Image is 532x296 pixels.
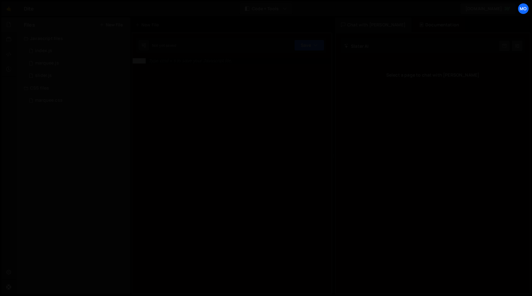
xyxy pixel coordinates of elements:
[24,5,34,12] div: Dite
[24,94,130,107] div: 12329/29861.css
[135,22,161,28] div: New File
[35,60,59,66] div: marquee.js
[460,3,516,14] a: [DOMAIN_NAME]
[149,59,232,63] div: Type cmd + s to save your Javascript file.
[152,43,176,48] div: Not yet saved
[335,17,412,32] div: Chat with [PERSON_NAME]
[294,40,324,51] button: Save
[16,82,130,94] div: CSS files
[35,98,63,103] div: marquee.css
[24,21,35,28] h2: Files
[35,73,52,78] div: slider.js
[413,17,465,32] div: Documentation
[24,57,130,69] div: 12329/29860.js
[518,3,529,14] a: Mo
[133,58,146,64] div: 1
[100,22,123,27] button: New File
[24,69,130,82] div: 12329/29819.js
[16,32,130,45] div: Javascript files
[24,45,130,57] div: 12329/29752.js
[344,43,369,49] h2: Slater AI
[341,63,525,87] div: Select a page to chat with [PERSON_NAME]
[240,3,292,14] button: Code + Tools
[1,1,16,16] a: 🤙
[35,48,52,54] div: index.js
